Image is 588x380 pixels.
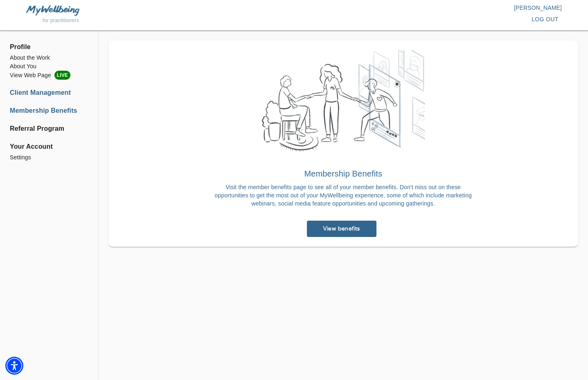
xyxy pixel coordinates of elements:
[10,106,88,116] a: Membership Benefits
[261,50,425,152] img: Welcome
[532,14,559,25] span: log out
[10,153,88,162] a: Settings
[10,71,88,80] li: View Web Page
[10,88,88,98] a: Client Management
[10,62,88,71] a: About You
[10,54,88,62] a: About the Work
[214,183,472,208] p: Visit the member benefits page to see all of your member benefits. Don't miss out on these opport...
[528,12,562,27] button: log out
[10,124,88,134] a: Referral Program
[307,221,376,237] a: View benefits
[214,167,472,180] h6: Membership Benefits
[43,18,79,23] span: for practitioners
[10,71,88,80] a: View Web PageLIVE
[10,142,88,152] span: Your Account
[5,357,23,375] div: Accessibility Menu
[10,42,88,52] span: Profile
[310,225,373,232] span: View benefits
[26,5,79,16] img: MyWellbeing
[54,71,70,80] span: LIVE
[294,4,562,12] p: [PERSON_NAME]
